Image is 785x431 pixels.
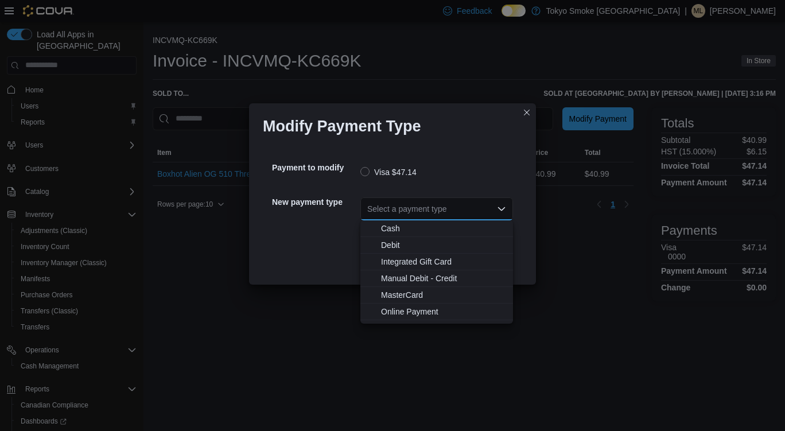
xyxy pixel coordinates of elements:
h1: Modify Payment Type [263,117,421,135]
button: Online Payment [360,304,513,320]
button: Manual Debit - Credit [360,270,513,287]
div: Choose from the following options [360,220,513,320]
span: Debit [381,239,506,251]
h5: Payment to modify [272,156,358,179]
span: Online Payment [381,306,506,317]
span: Manual Debit - Credit [381,273,506,284]
button: MasterCard [360,287,513,304]
button: Integrated Gift Card [360,254,513,270]
span: Integrated Gift Card [381,256,506,267]
button: Closes this modal window [520,106,534,119]
h5: New payment type [272,191,358,213]
button: Cash [360,220,513,237]
span: MasterCard [381,289,506,301]
button: Debit [360,237,513,254]
input: Accessible screen reader label [367,202,368,216]
button: Close list of options [497,204,506,213]
label: Visa $47.14 [360,165,417,179]
span: Cash [381,223,506,234]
